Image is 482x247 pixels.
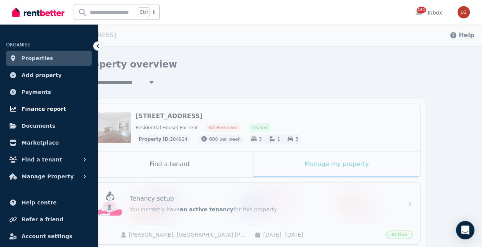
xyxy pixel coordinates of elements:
[6,212,92,227] a: Refer a friend
[138,7,150,17] span: Ctrl
[180,206,234,212] span: an active tenancy
[209,137,240,142] span: 600 per week
[21,71,62,80] span: Add property
[21,104,66,114] span: Finance report
[456,221,474,239] div: Open Intercom Messenger
[6,101,92,117] a: Finance report
[87,183,420,225] a: Tenancy setupTenancy setupYou currently havean active tenancyfor this property
[457,6,470,18] img: Ling Gong
[21,138,59,147] span: Marketplace
[98,191,122,216] img: Tenancy setup
[259,137,262,142] span: 3
[417,7,426,13] span: 151
[21,54,53,63] span: Properties
[21,172,74,181] span: Manage Property
[6,135,92,150] a: Marketplace
[6,84,92,100] a: Payments
[415,9,442,16] div: Inbox
[6,195,92,210] a: Help centre
[449,31,474,40] button: Help
[209,125,238,131] span: Ad: Removed
[21,215,63,224] span: Refer a friend
[87,152,253,177] div: Find a tenant
[252,125,268,131] span: Leased
[153,9,155,15] span: k
[21,87,51,97] span: Payments
[263,231,382,239] span: [DATE] - [DATE]
[12,7,64,18] img: RentBetter
[21,198,57,207] span: Help centre
[386,231,412,239] span: Active
[139,136,169,142] span: Property ID
[6,42,30,48] span: ORGANISE
[82,58,177,71] h1: Property overview
[21,232,72,241] span: Account settings
[136,125,198,131] span: Residential House | For rent
[21,155,62,164] span: Find a tenant
[130,194,174,203] p: Tenancy setup
[277,137,280,142] span: 1
[6,229,92,244] a: Account settings
[136,135,191,144] div: : 284924
[6,51,92,66] a: Properties
[129,231,247,239] span: [PERSON_NAME], [GEOGRAPHIC_DATA] [PERSON_NAME], [PERSON_NAME], [PERSON_NAME]
[136,112,203,120] span: [STREET_ADDRESS]
[21,121,56,130] span: Documents
[6,68,92,83] a: Add property
[6,169,92,184] button: Manage Property
[130,206,398,213] p: You currently have for this property
[295,137,298,142] span: 3
[6,152,92,167] button: Find a tenant
[253,152,420,177] div: Manage my property
[6,118,92,133] a: Documents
